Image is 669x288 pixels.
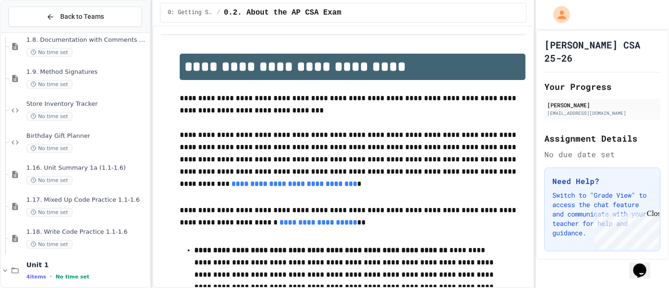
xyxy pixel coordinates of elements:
[26,196,148,204] span: 1.17. Mixed Up Code Practice 1.1-1.6
[168,9,213,16] span: 0: Getting Started
[26,228,148,236] span: 1.18. Write Code Practice 1.1-1.6
[26,100,148,108] span: Store Inventory Tracker
[543,4,573,25] div: My Account
[552,191,653,238] p: Switch to "Grade View" to access the chat feature and communicate with your teacher for help and ...
[26,261,148,269] span: Unit 1
[224,7,342,18] span: 0.2. About the AP CSA Exam
[4,4,65,60] div: Chat with us now!Close
[26,274,46,280] span: 4 items
[26,112,72,121] span: No time set
[26,144,72,153] span: No time set
[547,110,658,117] div: [EMAIL_ADDRESS][DOMAIN_NAME]
[547,101,658,109] div: [PERSON_NAME]
[26,80,72,89] span: No time set
[544,149,661,160] div: No due date set
[552,176,653,187] h3: Need Help?
[8,7,142,27] button: Back to Teams
[544,80,661,93] h2: Your Progress
[26,176,72,185] span: No time set
[591,209,660,249] iframe: chat widget
[26,36,148,44] span: 1.8. Documentation with Comments and Preconditions
[26,68,148,76] span: 1.9. Method Signatures
[56,274,89,280] span: No time set
[629,250,660,279] iframe: chat widget
[217,9,220,16] span: /
[26,164,148,172] span: 1.16. Unit Summary 1a (1.1-1.6)
[60,12,104,22] span: Back to Teams
[26,132,148,140] span: Birthday Gift Planner
[544,38,661,64] h1: [PERSON_NAME] CSA 25-26
[544,132,661,145] h2: Assignment Details
[50,273,52,280] span: •
[26,208,72,217] span: No time set
[26,240,72,249] span: No time set
[26,48,72,57] span: No time set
